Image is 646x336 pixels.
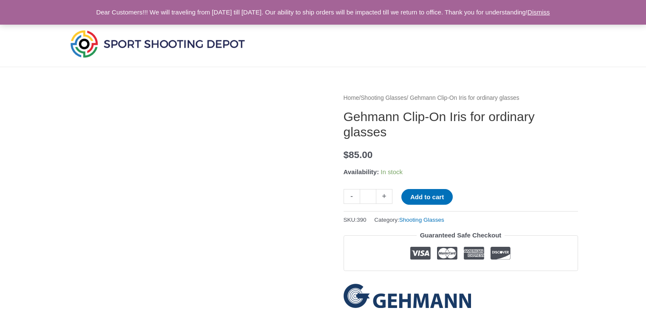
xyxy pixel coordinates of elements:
[344,284,471,308] a: Gehmann
[361,95,406,101] a: Shooting Glasses
[417,229,505,241] legend: Guaranteed Safe Checkout
[381,168,403,175] span: In stock
[344,109,578,140] h1: Gehmann Clip-On Iris for ordinary glasses
[376,189,392,204] a: +
[344,150,349,160] span: $
[344,215,367,225] span: SKU:
[344,168,379,175] span: Availability:
[357,217,367,223] span: 390
[374,215,444,225] span: Category:
[528,8,550,16] a: Dismiss
[401,189,453,205] button: Add to cart
[68,28,247,59] img: Sport Shooting Depot
[344,93,578,104] nav: Breadcrumb
[344,95,359,101] a: Home
[399,217,444,223] a: Shooting Glasses
[344,189,360,204] a: -
[360,189,376,204] input: Product quantity
[344,150,373,160] bdi: 85.00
